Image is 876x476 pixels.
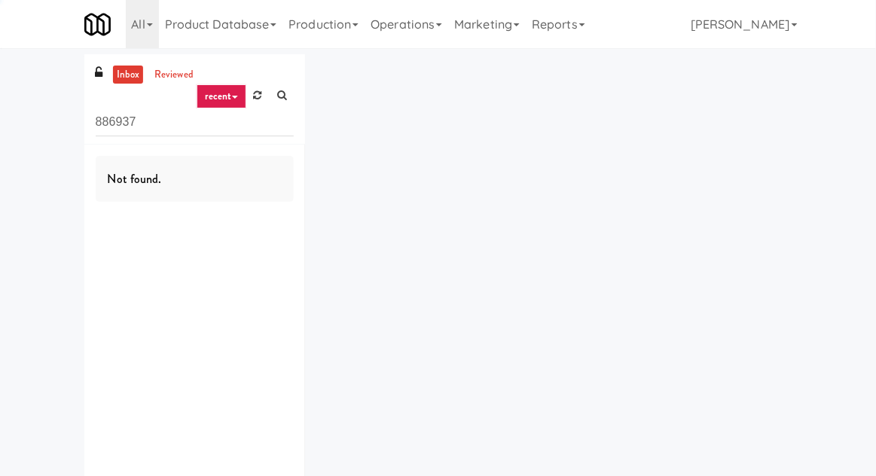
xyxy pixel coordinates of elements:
[197,84,246,108] a: recent
[151,66,197,84] a: reviewed
[84,11,111,38] img: Micromart
[113,66,144,84] a: inbox
[108,170,162,188] span: Not found.
[96,108,294,136] input: Search vision orders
